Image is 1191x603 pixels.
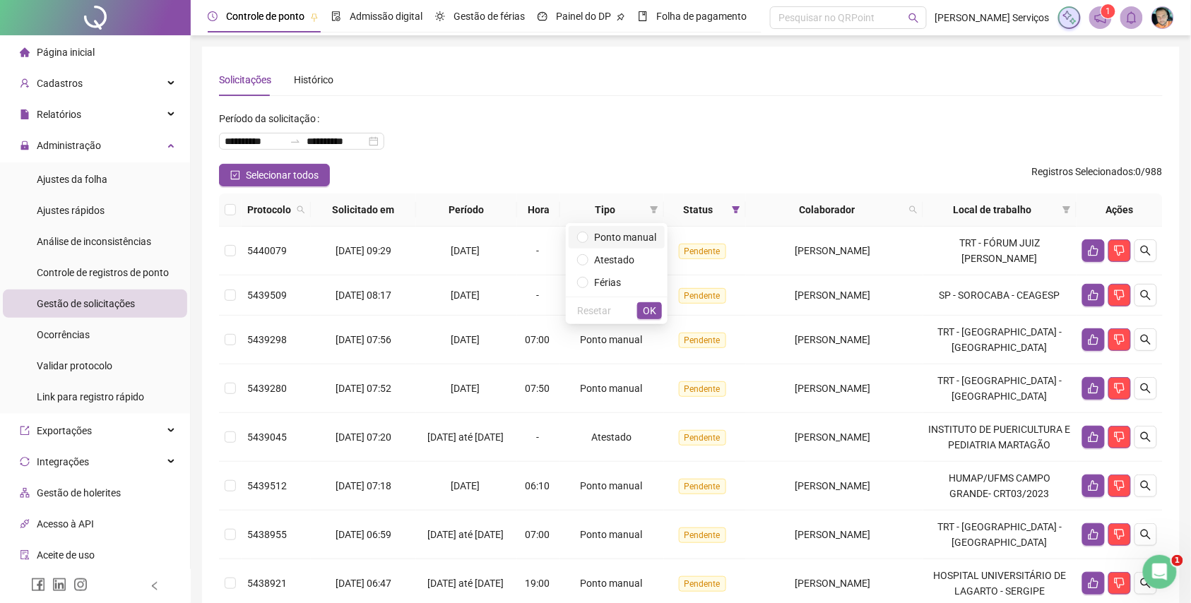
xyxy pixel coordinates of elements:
td: INSTITUTO DE PUERICULTURA E PEDIATRIA MARTAGÃO [923,413,1077,462]
span: Validar protocolo [37,360,112,371]
span: Pendente [679,576,726,592]
span: Folha de pagamento [656,11,747,22]
span: file-done [331,11,341,21]
span: export [20,426,30,436]
button: Selecionar todos [219,164,330,186]
span: 19:00 [526,578,550,589]
span: api [20,519,30,529]
span: 5438955 [247,529,287,540]
span: search [294,199,308,220]
span: [DATE] [451,289,480,301]
span: dislike [1114,431,1125,443]
span: filter [1060,199,1074,220]
span: Painel do DP [556,11,611,22]
span: linkedin [52,578,66,592]
span: [PERSON_NAME] [795,431,870,443]
span: like [1088,578,1099,589]
sup: 1 [1101,4,1115,18]
span: Ocorrências [37,329,90,340]
span: file [20,109,30,119]
span: Gestão de solicitações [37,298,135,309]
span: [PERSON_NAME] [795,480,870,491]
span: Ajustes da folha [37,174,107,185]
span: Ponto manual [580,383,642,394]
span: instagram [73,578,88,592]
span: 1 [1172,555,1183,566]
button: OK [637,302,662,319]
span: [DATE] 08:17 [336,289,391,301]
span: Ponto manual [580,529,642,540]
span: Pendente [679,288,726,304]
div: Solicitações [219,72,271,88]
span: search [1140,480,1151,491]
span: Pendente [679,430,726,446]
span: dislike [1114,480,1125,491]
span: 5438921 [247,578,287,589]
span: filter [650,205,658,214]
span: - [536,431,539,443]
span: dislike [1114,383,1125,394]
span: Ponto manual [580,334,642,345]
span: 07:50 [526,383,550,394]
span: Acesso à API [37,518,94,530]
span: sync [20,457,30,467]
span: dashboard [538,11,547,21]
span: [DATE] 07:52 [336,383,391,394]
span: dislike [1114,578,1125,589]
span: pushpin [310,13,319,21]
span: Ponto manual [580,480,642,491]
div: Histórico [294,72,333,88]
span: dislike [1114,529,1125,540]
span: Aceite de uso [37,549,95,561]
span: [DATE] [451,383,480,394]
span: Cadastros [37,78,83,89]
span: lock [20,141,30,150]
span: Protocolo [247,202,291,217]
span: check-square [230,170,240,180]
span: [PERSON_NAME] [795,578,870,589]
span: Atestado [591,431,632,443]
span: home [20,47,30,57]
span: Atestado [594,254,634,265]
span: [DATE] 09:29 [336,245,391,256]
span: Gestão de férias [454,11,525,22]
td: TRT - [GEOGRAPHIC_DATA] - [GEOGRAPHIC_DATA] [923,364,1077,413]
span: Pendente [679,333,726,348]
span: like [1088,245,1099,256]
span: 5439280 [247,383,287,394]
span: Administração [37,140,101,151]
span: dislike [1114,334,1125,345]
span: Exportações [37,425,92,436]
img: 16970 [1152,7,1173,28]
span: 06:10 [526,480,550,491]
span: 5440079 [247,245,287,256]
span: [DATE] até [DATE] [427,578,504,589]
span: search [906,199,920,220]
span: [DATE] [451,245,480,256]
span: bell [1125,11,1138,24]
span: Controle de ponto [226,11,304,22]
span: dislike [1114,245,1125,256]
span: search [1140,578,1151,589]
span: audit [20,550,30,560]
span: [PERSON_NAME] [795,383,870,394]
div: Ações [1082,202,1157,217]
span: 5439298 [247,334,287,345]
span: Relatórios [37,109,81,120]
span: [DATE] [451,480,480,491]
span: [DATE] 07:18 [336,480,391,491]
span: filter [729,199,743,220]
span: [PERSON_NAME] Serviços [935,10,1050,25]
span: - [536,289,539,301]
span: Ponto manual [594,232,656,243]
span: Controle de registros de ponto [37,267,169,278]
span: 1 [1106,6,1111,16]
span: to [290,136,301,147]
span: user-add [20,78,30,88]
span: Pendente [679,244,726,259]
span: search [909,205,918,214]
span: Status [670,202,725,217]
span: Admissão digital [350,11,422,22]
label: Período da solicitação [219,107,325,130]
span: Página inicial [37,47,95,58]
